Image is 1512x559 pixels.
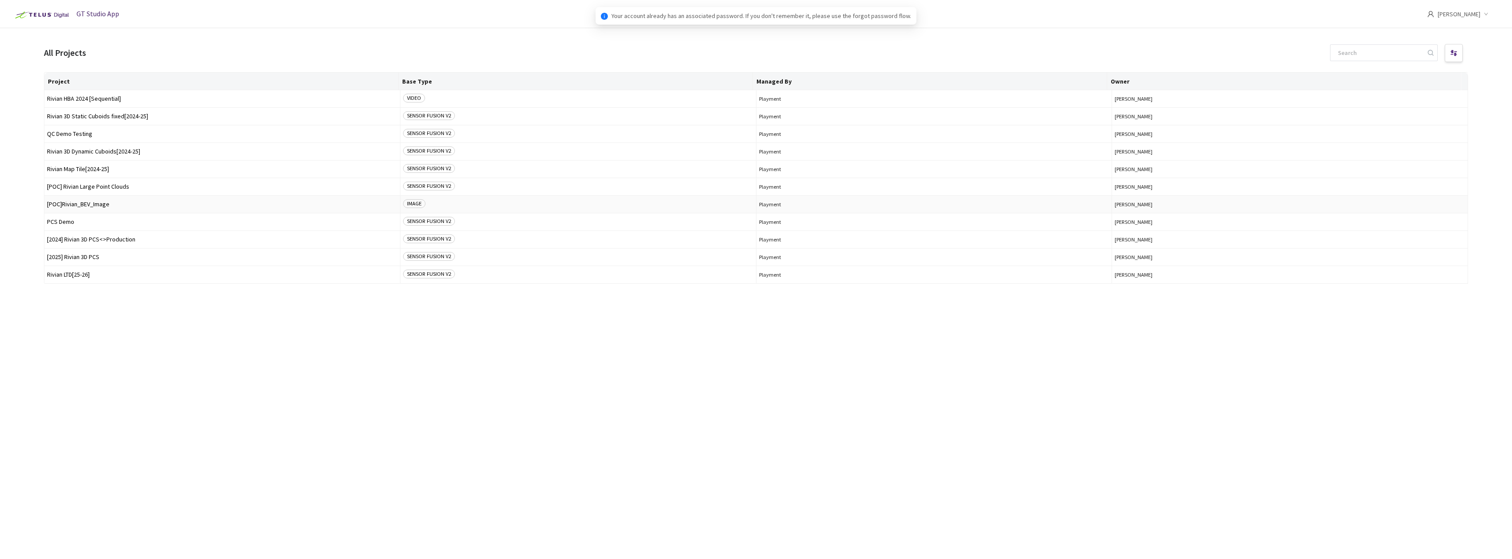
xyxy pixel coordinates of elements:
[1115,254,1465,260] button: [PERSON_NAME]
[753,73,1107,90] th: Managed By
[47,113,397,120] span: Rivian 3D Static Cuboids fixed[2024-25]
[601,13,608,20] span: info-circle
[47,254,397,260] span: [2025] Rivian 3D PCS
[399,73,753,90] th: Base Type
[1115,236,1465,243] button: [PERSON_NAME]
[47,219,397,225] span: PCS Demo
[1427,11,1434,18] span: user
[47,236,397,243] span: [2024] Rivian 3D PCS<>Production
[11,8,72,22] img: Telus
[47,183,397,190] span: [POC] Rivian Large Point Clouds
[47,201,397,208] span: [POC]Rivian_BEV_Image
[44,73,399,90] th: Project
[759,219,1109,225] span: Playment
[403,182,455,190] span: SENSOR FUSION V2
[1115,183,1465,190] button: [PERSON_NAME]
[759,271,1109,278] span: Playment
[47,131,397,137] span: QC Demo Testing
[76,9,119,18] span: GT Studio App
[1115,148,1465,155] button: [PERSON_NAME]
[403,164,455,173] span: SENSOR FUSION V2
[1115,271,1465,278] button: [PERSON_NAME]
[1115,131,1465,137] button: [PERSON_NAME]
[1115,201,1465,208] button: [PERSON_NAME]
[759,131,1109,137] span: Playment
[1115,219,1465,225] button: [PERSON_NAME]
[403,252,455,261] span: SENSOR FUSION V2
[403,270,455,278] span: SENSOR FUSION V2
[759,166,1109,172] span: Playment
[1115,95,1465,102] button: [PERSON_NAME]
[1115,166,1465,172] button: [PERSON_NAME]
[759,254,1109,260] span: Playment
[47,148,397,155] span: Rivian 3D Dynamic Cuboids[2024-25]
[1484,12,1488,16] span: down
[759,183,1109,190] span: Playment
[403,234,455,243] span: SENSOR FUSION V2
[1333,45,1426,61] input: Search
[403,129,455,138] span: SENSOR FUSION V2
[611,11,911,21] span: Your account already has an associated password. If you don't remember it, please use the forgot ...
[47,95,397,102] span: Rivian HBA 2024 [Sequential]
[759,201,1109,208] span: Playment
[47,166,397,172] span: Rivian Map Tile[2024-25]
[1115,113,1465,120] button: [PERSON_NAME]
[403,217,455,226] span: SENSOR FUSION V2
[759,95,1109,102] span: Playment
[759,113,1109,120] span: Playment
[44,46,86,59] div: All Projects
[759,148,1109,155] span: Playment
[403,199,425,208] span: IMAGE
[403,111,455,120] span: SENSOR FUSION V2
[47,271,397,278] span: Rivian LTD[25-26]
[403,94,425,102] span: VIDEO
[1107,73,1461,90] th: Owner
[403,146,455,155] span: SENSOR FUSION V2
[759,236,1109,243] span: Playment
